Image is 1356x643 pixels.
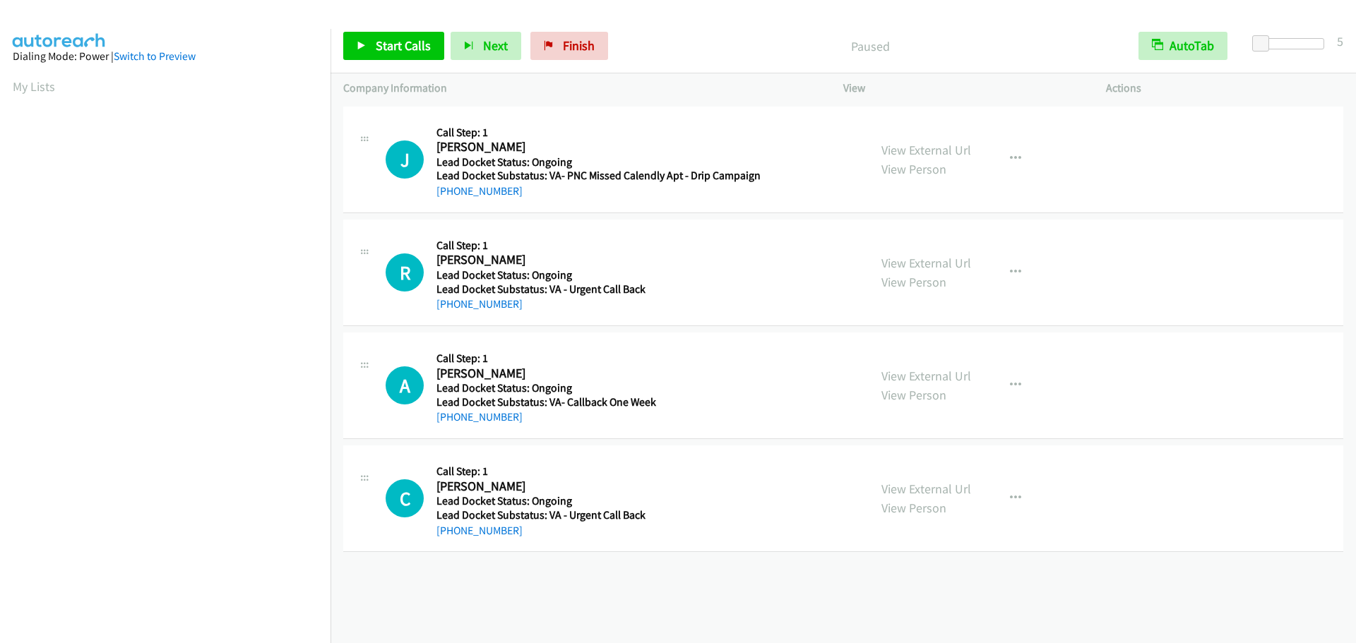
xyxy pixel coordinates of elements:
h5: Lead Docket Status: Ongoing [436,268,756,282]
a: Switch to Preview [114,49,196,63]
h1: A [386,366,424,404]
h2: [PERSON_NAME] [436,252,756,268]
h2: [PERSON_NAME] [436,366,756,382]
a: View Person [881,161,946,177]
h5: Lead Docket Status: Ongoing [436,155,761,169]
div: 5 [1337,32,1343,51]
a: View External Url [881,368,971,384]
div: The call is yet to be attempted [386,366,424,404]
button: AutoTab [1138,32,1227,60]
h2: [PERSON_NAME] [436,139,756,155]
h1: C [386,479,424,517]
h5: Call Step: 1 [436,126,761,140]
div: Delay between calls (in seconds) [1259,38,1324,49]
h1: J [386,140,424,179]
p: Paused [627,37,1113,56]
span: Finish [563,37,595,54]
h5: Lead Docket Status: Ongoing [436,381,756,395]
button: Next [451,32,521,60]
a: View External Url [881,255,971,271]
h2: [PERSON_NAME] [436,479,756,495]
a: Finish [530,32,608,60]
div: Dialing Mode: Power | [13,48,318,65]
a: [PHONE_NUMBER] [436,524,523,537]
h5: Call Step: 1 [436,351,756,366]
h5: Call Step: 1 [436,239,756,253]
span: Next [483,37,508,54]
h5: Lead Docket Substatus: VA- PNC Missed Calendly Apt - Drip Campaign [436,169,761,183]
h1: R [386,253,424,292]
p: Company Information [343,80,818,97]
span: Start Calls [376,37,431,54]
a: View Person [881,274,946,290]
p: View [843,80,1081,97]
a: View External Url [881,142,971,158]
h5: Call Step: 1 [436,464,756,479]
h5: Lead Docket Substatus: VA - Urgent Call Back [436,282,756,296]
h5: Lead Docket Status: Ongoing [436,494,756,508]
p: Actions [1106,80,1343,97]
h5: Lead Docket Substatus: VA - Urgent Call Back [436,508,756,522]
div: The call is yet to be attempted [386,140,424,179]
a: [PHONE_NUMBER] [436,184,523,198]
a: View Person [881,387,946,403]
a: My Lists [13,78,55,95]
a: View External Url [881,481,971,497]
div: The call is yet to be attempted [386,479,424,517]
div: The call is yet to be attempted [386,253,424,292]
a: [PHONE_NUMBER] [436,297,523,311]
h5: Lead Docket Substatus: VA- Callback One Week [436,395,756,409]
a: View Person [881,500,946,516]
a: [PHONE_NUMBER] [436,410,523,423]
a: Start Calls [343,32,444,60]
